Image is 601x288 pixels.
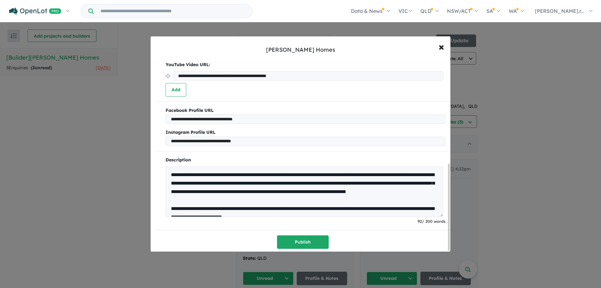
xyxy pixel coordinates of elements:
[166,156,445,164] p: Description
[166,107,445,114] b: Facebook Profile URL
[166,129,445,136] b: Instagram Profile URL
[277,235,329,249] button: Publish
[166,74,170,78] img: drag.svg
[9,8,61,15] img: Openlot PRO Logo White
[166,83,186,97] button: Add
[439,40,444,53] span: ×
[166,218,445,225] div: 92 / 200 words
[166,61,445,69] p: YouTube Video URL:
[535,8,584,14] span: [PERSON_NAME].r...
[266,46,335,54] div: [PERSON_NAME] Homes
[95,4,251,18] input: Try estate name, suburb, builder or developer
